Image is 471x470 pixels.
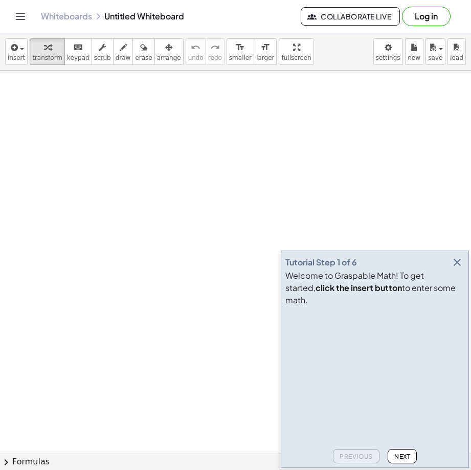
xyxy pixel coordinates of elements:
i: redo [210,41,220,54]
span: draw [116,54,131,61]
button: draw [113,38,133,65]
span: arrange [157,54,181,61]
span: larger [256,54,274,61]
button: fullscreen [279,38,313,65]
span: new [408,54,420,61]
button: arrange [154,38,184,65]
span: undo [188,54,204,61]
button: insert [5,38,28,65]
button: keyboardkeypad [64,38,92,65]
span: erase [135,54,152,61]
span: insert [8,54,25,61]
span: redo [208,54,222,61]
i: undo [191,41,200,54]
span: keypad [67,54,89,61]
span: transform [32,54,62,61]
button: save [425,38,445,65]
b: click the insert button [316,282,402,293]
span: Collaborate Live [309,12,391,21]
button: format_sizelarger [254,38,277,65]
span: fullscreen [281,54,311,61]
button: redoredo [206,38,225,65]
span: Next [394,453,410,460]
button: transform [30,38,65,65]
span: load [450,54,463,61]
button: load [447,38,466,65]
div: Tutorial Step 1 of 6 [285,256,357,268]
button: Log in [402,7,451,26]
i: keyboard [73,41,83,54]
i: format_size [235,41,245,54]
span: scrub [94,54,111,61]
a: Whiteboards [41,11,92,21]
button: Collaborate Live [301,7,400,26]
button: new [405,38,423,65]
button: format_sizesmaller [227,38,254,65]
i: format_size [260,41,270,54]
button: scrub [92,38,114,65]
button: Next [388,449,417,463]
button: settings [373,38,403,65]
span: smaller [229,54,252,61]
div: Welcome to Graspable Math! To get started, to enter some math. [285,270,464,306]
button: undoundo [186,38,206,65]
button: Toggle navigation [12,8,29,25]
span: settings [376,54,400,61]
button: erase [132,38,154,65]
span: save [428,54,442,61]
